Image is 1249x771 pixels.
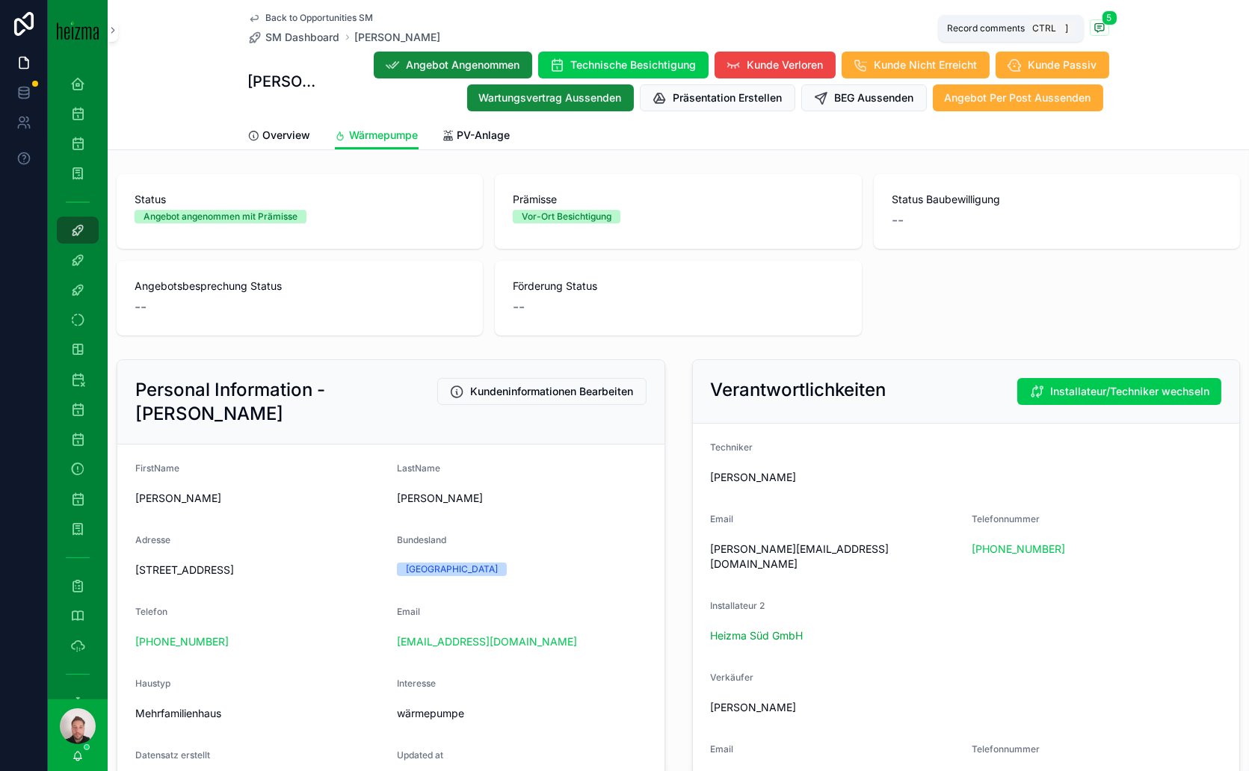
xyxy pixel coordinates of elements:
span: [PERSON_NAME] [711,700,797,715]
button: Kunde Nicht Erreicht [842,52,990,78]
a: Overview [248,122,311,152]
span: Wärmepumpe [350,128,419,143]
span: Technische Besichtigung [571,58,697,72]
span: Email [711,513,734,524]
span: BEG Aussenden [835,90,914,105]
button: Wartungsvertrag Aussenden [467,84,634,111]
span: Interesse [397,678,436,689]
span: Telefon [135,606,167,617]
button: Kundeninformationen Bearbeiten [437,378,647,405]
button: Angebot Angenommen [374,52,532,78]
a: [PHONE_NUMBER] [972,542,1065,557]
span: Techniker [711,442,753,453]
a: Back to Opportunities SM [248,12,374,24]
h2: Verantwortlichkeiten [711,378,886,402]
span: Status Baubewilligung [892,192,1222,207]
span: Wartungsvertrag Aussenden [479,90,622,105]
span: Präsentation Erstellen [673,90,783,105]
button: BEG Aussenden [801,84,927,111]
span: Back to Opportunities SM [266,12,374,24]
span: Angebotsbesprechung Status [135,279,465,294]
span: wärmepumpe [397,706,647,721]
h2: Personal Information - [PERSON_NAME] [135,378,437,426]
span: Overview [263,128,311,143]
span: LastName [397,462,440,474]
span: Telefonnummer [972,743,1040,755]
img: App logo [57,20,99,40]
span: Prämisse [513,192,843,207]
span: Kunde Verloren [747,58,824,72]
a: PV-Anlage [442,122,511,152]
span: [PERSON_NAME] [711,470,797,485]
button: Installateur/Techniker wechseln [1017,378,1221,405]
h1: [PERSON_NAME] [248,71,317,92]
span: Ctrl [1031,21,1058,36]
span: Updated at [397,749,443,761]
span: Installateur/Techniker wechseln [1050,384,1209,399]
button: Kunde Passiv [996,52,1109,78]
span: -- [892,210,904,231]
span: Installateur 2 [711,600,765,611]
span: Kunde Nicht Erreicht [875,58,978,72]
span: Verkäufer [711,672,754,683]
span: ] [1061,22,1073,34]
span: Adresse [135,534,170,545]
a: [EMAIL_ADDRESS][DOMAIN_NAME] [397,634,577,649]
a: [PHONE_NUMBER] [135,634,229,649]
span: Kundeninformationen Bearbeiten [471,384,634,399]
span: Email [711,743,734,755]
a: Heizma Süd GmbH [711,628,804,643]
span: [PERSON_NAME][EMAIL_ADDRESS][DOMAIN_NAME] [711,542,960,572]
span: Status [135,192,465,207]
span: Kunde Passiv [1029,58,1097,72]
span: Angebot Per Post Aussenden [945,90,1091,105]
span: [PERSON_NAME] [135,491,385,506]
span: [PERSON_NAME] [397,491,647,506]
span: Förderung Status [513,279,843,294]
a: SM Dashboard [248,30,340,45]
div: Vor-Ort Besichtigung [522,210,611,223]
a: Wärmepumpe [335,122,419,150]
span: 5 [1102,10,1117,25]
div: Angebot angenommen mit Prämisse [144,210,297,223]
span: Datensatz erstellt [135,749,210,761]
span: FirstName [135,462,179,474]
div: [GEOGRAPHIC_DATA] [406,563,498,576]
div: scrollable content [48,60,108,699]
span: -- [135,297,147,318]
span: Bundesland [397,534,446,545]
button: Kunde Verloren [715,52,836,78]
span: Email [397,606,420,617]
span: Record comments [948,22,1026,34]
span: Haustyp [135,678,170,689]
span: [STREET_ADDRESS] [135,563,385,578]
button: Technische Besichtigung [538,52,709,78]
span: PV-Anlage [457,128,511,143]
a: [PERSON_NAME] [355,30,441,45]
span: SM Dashboard [266,30,340,45]
span: Mehrfamilienhaus [135,706,385,721]
span: -- [513,297,525,318]
span: Angebot Angenommen [407,58,520,72]
span: Telefonnummer [972,513,1040,524]
button: 5 [1090,19,1109,38]
button: Angebot Per Post Aussenden [933,84,1103,111]
button: Präsentation Erstellen [640,84,795,111]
